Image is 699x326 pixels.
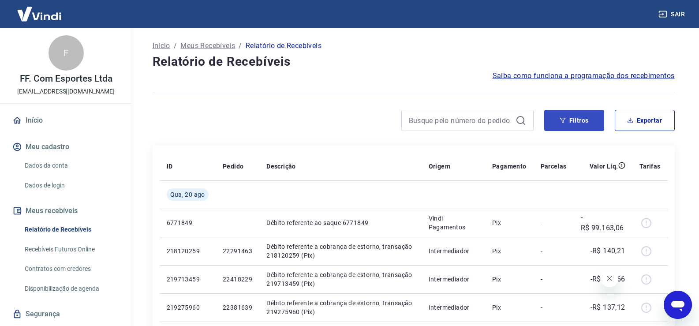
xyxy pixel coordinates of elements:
p: Intermediador [429,275,478,284]
p: 22381639 [223,303,252,312]
a: Saiba como funciona a programação dos recebimentos [493,71,675,81]
p: 6771849 [167,218,209,227]
p: 22291463 [223,247,252,255]
p: Pix [492,218,527,227]
a: Meus Recebíveis [180,41,235,51]
a: Contratos com credores [21,260,121,278]
iframe: Botão para abrir a janela de mensagens [664,291,692,319]
button: Meus recebíveis [11,201,121,221]
button: Filtros [544,110,604,131]
div: F [49,35,84,71]
button: Sair [657,6,688,22]
p: - [541,218,567,227]
button: Exportar [615,110,675,131]
p: Vindi Pagamentos [429,214,478,232]
p: -R$ 137,12 [591,302,625,313]
p: / [174,41,177,51]
button: Meu cadastro [11,137,121,157]
p: 219713459 [167,275,209,284]
p: 218120259 [167,247,209,255]
p: Débito referente a cobrança de estorno, transação 218120259 (Pix) [266,242,414,260]
p: Pix [492,303,527,312]
p: - [541,275,567,284]
p: Pagamento [492,162,527,171]
p: Débito referente a cobrança de estorno, transação 219275960 (Pix) [266,299,414,316]
p: Relatório de Recebíveis [246,41,321,51]
p: FF. Com Esportes Ltda [20,74,112,83]
p: Valor Líq. [590,162,618,171]
a: Disponibilização de agenda [21,280,121,298]
a: Início [153,41,170,51]
a: Segurança [11,304,121,324]
p: Pix [492,247,527,255]
img: Vindi [11,0,68,27]
p: 219275960 [167,303,209,312]
p: -R$ 99.163,06 [581,212,625,233]
a: Relatório de Recebíveis [21,221,121,239]
span: Olá! Precisa de ajuda? [5,6,74,13]
p: [EMAIL_ADDRESS][DOMAIN_NAME] [17,87,115,96]
p: - [541,303,567,312]
p: Débito referente ao saque 6771849 [266,218,414,227]
input: Busque pelo número do pedido [409,114,512,127]
p: Parcelas [541,162,567,171]
p: Pedido [223,162,243,171]
p: 22418229 [223,275,252,284]
p: Origem [429,162,450,171]
p: Débito referente a cobrança de estorno, transação 219713459 (Pix) [266,270,414,288]
p: Intermediador [429,303,478,312]
a: Recebíveis Futuros Online [21,240,121,259]
p: ID [167,162,173,171]
p: -R$ 140,21 [591,246,625,256]
p: Pix [492,275,527,284]
p: Intermediador [429,247,478,255]
h4: Relatório de Recebíveis [153,53,675,71]
a: Início [11,111,121,130]
p: Tarifas [639,162,661,171]
p: / [239,41,242,51]
iframe: Fechar mensagem [601,270,618,287]
p: -R$ 140,66 [591,274,625,285]
p: Descrição [266,162,296,171]
a: Dados da conta [21,157,121,175]
p: - [541,247,567,255]
span: Qua, 20 ago [170,190,205,199]
a: Dados de login [21,176,121,195]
